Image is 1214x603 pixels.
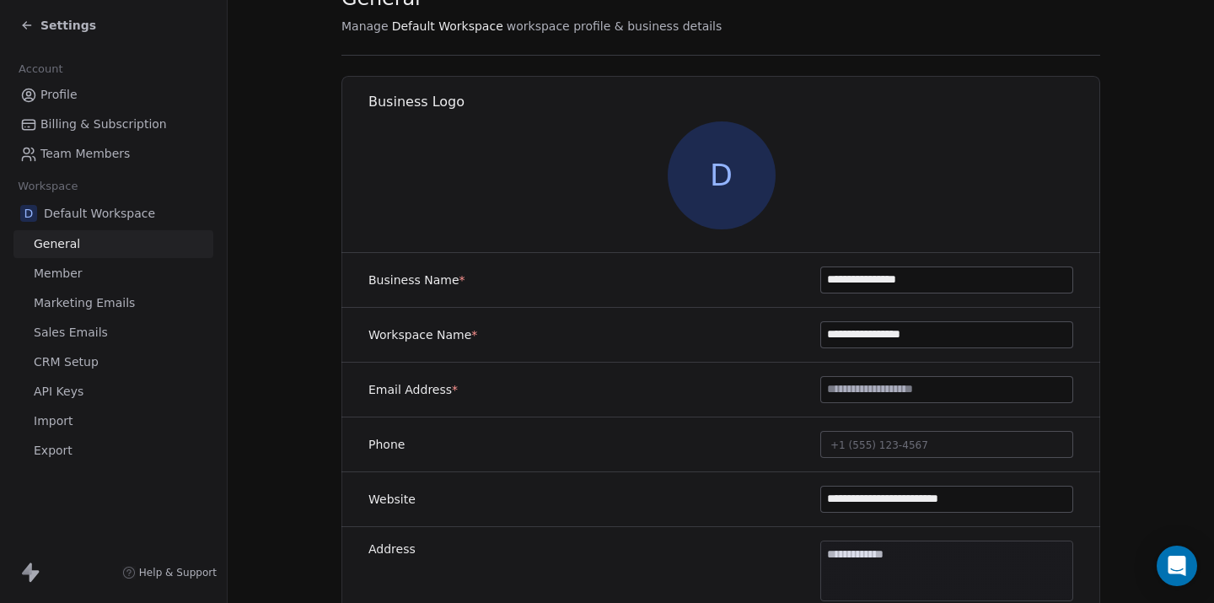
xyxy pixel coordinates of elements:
span: Import [34,412,73,430]
a: General [13,230,213,258]
span: +1 (555) 123-4567 [830,439,928,451]
span: CRM Setup [34,353,99,371]
a: Help & Support [122,566,217,579]
h1: Business Logo [368,93,1101,111]
a: Marketing Emails [13,289,213,317]
a: Member [13,260,213,288]
span: Member [34,265,83,283]
a: Team Members [13,140,213,168]
button: +1 (555) 123-4567 [820,431,1073,458]
span: Team Members [40,145,130,163]
span: Account [11,57,70,82]
span: Default Workspace [392,18,503,35]
span: Manage [341,18,389,35]
a: CRM Setup [13,348,213,376]
div: Open Intercom Messenger [1157,546,1197,586]
span: workspace profile & business details [507,18,722,35]
span: Marketing Emails [34,294,135,312]
span: Profile [40,86,78,104]
label: Business Name [368,272,465,288]
a: Export [13,437,213,465]
a: Settings [20,17,96,34]
span: D [668,121,776,229]
span: Workspace [11,174,85,199]
a: Billing & Subscription [13,110,213,138]
label: Workspace Name [368,326,477,343]
a: Sales Emails [13,319,213,347]
span: Sales Emails [34,324,108,342]
a: Profile [13,81,213,109]
label: Email Address [368,381,458,398]
a: API Keys [13,378,213,406]
label: Phone [368,436,405,453]
span: Default Workspace [44,205,155,222]
a: Import [13,407,213,435]
label: Website [368,491,416,508]
span: Settings [40,17,96,34]
span: Billing & Subscription [40,116,167,133]
span: Help & Support [139,566,217,579]
span: API Keys [34,383,83,401]
span: Export [34,442,73,460]
label: Address [368,541,416,557]
span: D [20,205,37,222]
span: General [34,235,80,253]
